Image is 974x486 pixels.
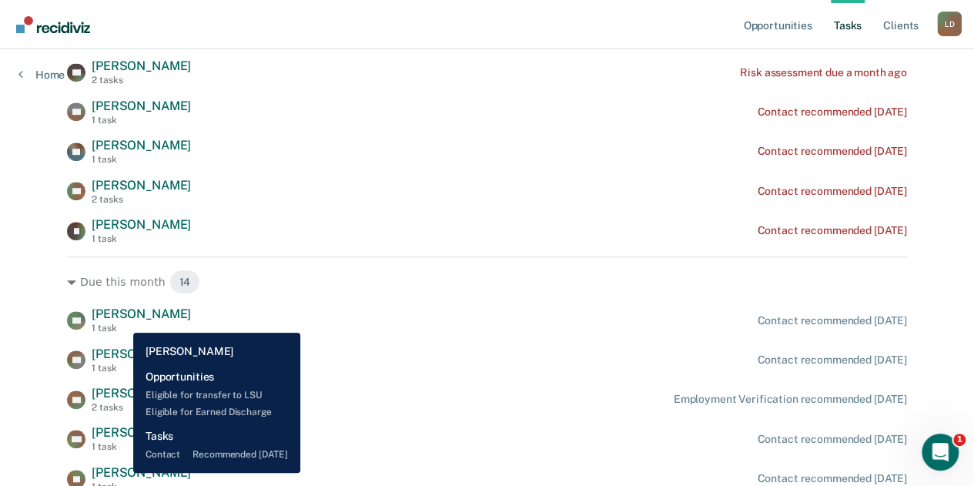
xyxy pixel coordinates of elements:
div: Due this month 14 [67,270,907,294]
button: Profile dropdown button [937,12,962,36]
div: Contact recommended [DATE] [757,354,906,367]
div: Contact recommended [DATE] [757,224,906,237]
div: 1 task [92,323,191,333]
div: 2 tasks [92,194,191,205]
div: 1 task [92,115,191,126]
span: [PERSON_NAME] [92,465,191,480]
img: Recidiviz [16,16,90,33]
span: [PERSON_NAME] [92,178,191,193]
div: Contact recommended [DATE] [757,145,906,158]
div: 1 task [92,441,191,452]
span: [PERSON_NAME] [92,386,191,401]
div: Contact recommended [DATE] [757,433,906,446]
div: Contact recommended [DATE] [757,106,906,119]
div: Contact recommended [DATE] [757,314,906,327]
span: [PERSON_NAME] [92,425,191,440]
span: [PERSON_NAME] [92,138,191,153]
div: Risk assessment due a month ago [740,66,907,79]
span: [PERSON_NAME] [92,59,191,73]
span: [PERSON_NAME] [92,217,191,232]
span: [PERSON_NAME] [92,99,191,113]
div: 1 task [92,154,191,165]
span: [PERSON_NAME] [92,307,191,321]
div: 2 tasks [92,402,191,413]
a: Home [18,68,65,82]
iframe: Intercom live chat [922,434,959,471]
div: 2 tasks [92,75,191,85]
div: Employment Verification recommended [DATE] [674,393,907,406]
div: L D [937,12,962,36]
div: Contact recommended [DATE] [757,472,906,485]
div: 1 task [92,233,191,244]
div: 1 task [92,363,191,374]
span: 14 [169,270,201,294]
span: 1 [953,434,966,446]
span: [PERSON_NAME] [92,347,191,361]
div: Contact recommended [DATE] [757,185,906,198]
